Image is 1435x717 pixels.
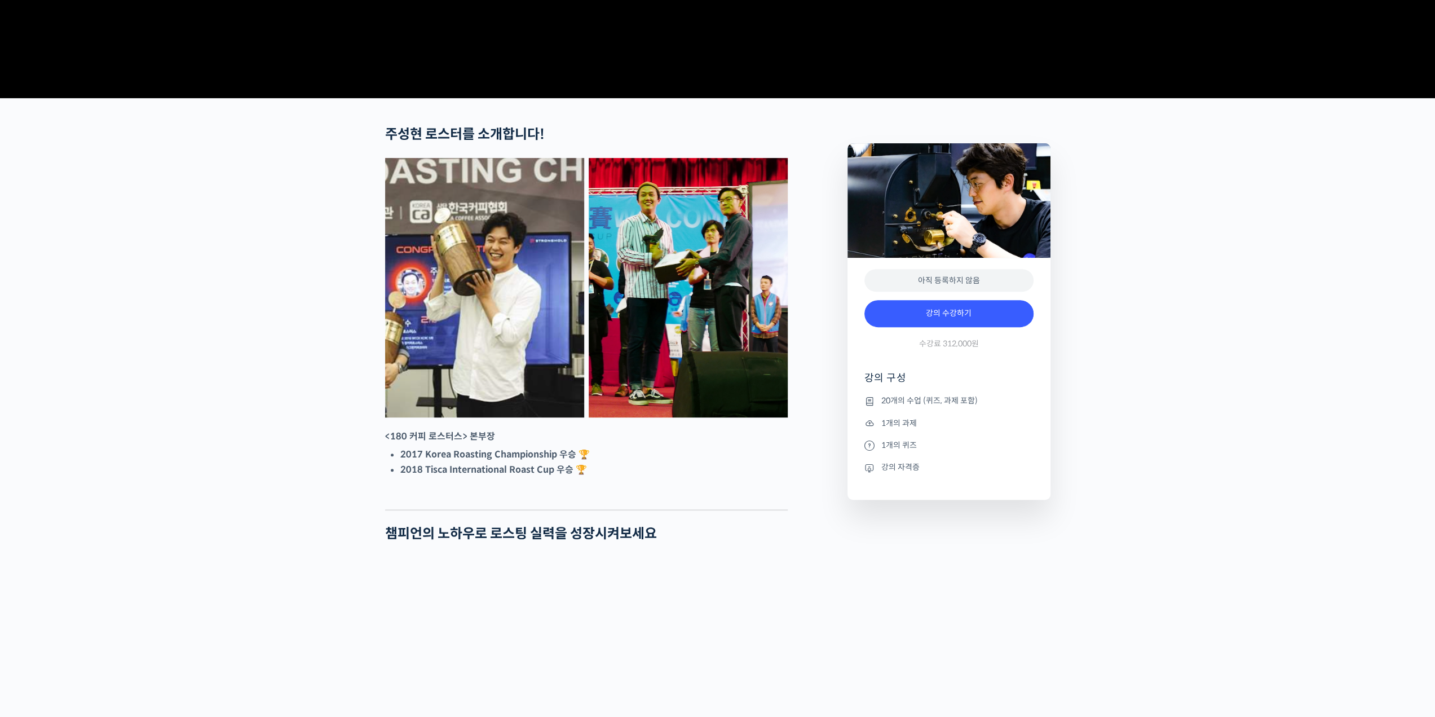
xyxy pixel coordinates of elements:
span: 수강료 312,000원 [919,338,979,349]
span: 설정 [174,375,188,384]
strong: 2017 Korea Roasting Championship 우승 🏆 [400,448,590,460]
a: 강의 수강하기 [864,300,1034,327]
li: 1개의 퀴즈 [864,438,1034,452]
strong: 2018 Tisca International Roast Cup 우승 🏆 [400,464,587,476]
a: 대화 [74,358,145,386]
h4: 강의 구성 [864,371,1034,394]
a: 설정 [145,358,217,386]
div: 아직 등록하지 않음 [864,269,1034,292]
span: 홈 [36,375,42,384]
strong: 주성현 로스터를 소개합니다! [385,126,545,143]
li: 1개의 과제 [864,416,1034,430]
li: 20개의 수업 (퀴즈, 과제 포함) [864,394,1034,408]
strong: 챔피언의 노하우로 로스팅 실력을 성장시켜보세요 [385,525,657,542]
strong: <180 커피 로스터스> 본부장 [385,430,495,442]
span: 대화 [103,375,117,384]
a: 홈 [3,358,74,386]
li: 강의 자격증 [864,461,1034,474]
